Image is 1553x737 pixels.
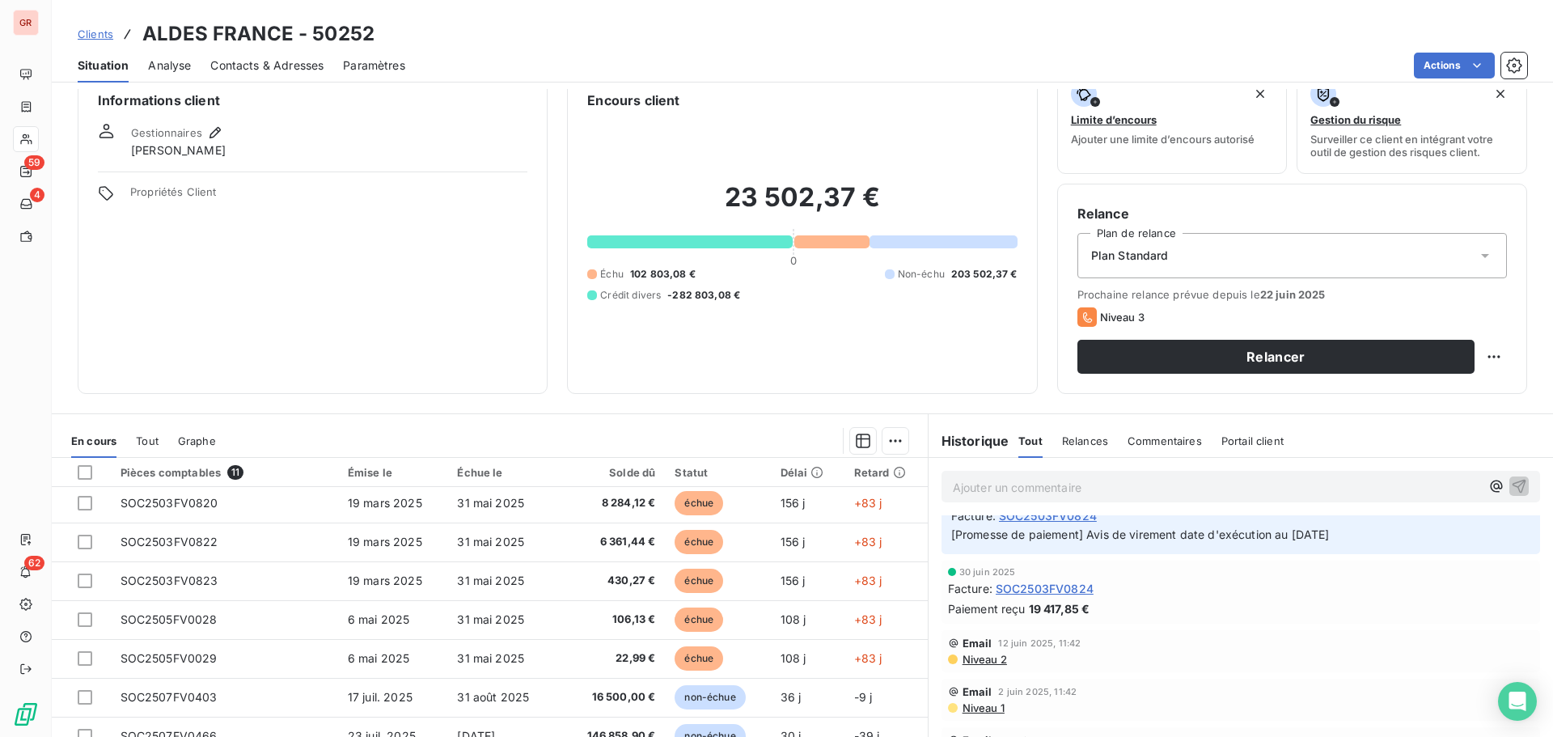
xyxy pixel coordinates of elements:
span: Niveau 3 [1100,311,1145,324]
a: 59 [13,159,38,184]
button: Gestion du risqueSurveiller ce client en intégrant votre outil de gestion des risques client. [1297,70,1527,174]
div: Retard [854,466,918,479]
span: 156 j [781,535,806,549]
a: Clients [78,26,113,42]
span: SOC2503FV0820 [121,496,218,510]
h6: Encours client [587,91,679,110]
span: 8 284,12 € [564,495,655,511]
span: Niveau 2 [961,653,1007,666]
span: 430,27 € [564,573,655,589]
span: SOC2507FV0403 [121,690,218,704]
span: +83 j [854,651,882,665]
span: 31 mai 2025 [457,651,524,665]
div: Émise le [348,466,438,479]
span: Relances [1062,434,1108,447]
span: -282 803,08 € [667,288,740,303]
span: 22 juin 2025 [1260,288,1326,301]
span: 156 j [781,496,806,510]
span: SOC2503FV0824 [999,507,1097,524]
span: 106,13 € [564,612,655,628]
span: Clients [78,28,113,40]
button: Limite d’encoursAjouter une limite d’encours autorisé [1057,70,1288,174]
span: échue [675,530,723,554]
div: GR [13,10,39,36]
span: 31 mai 2025 [457,574,524,587]
span: Contacts & Adresses [210,57,324,74]
h2: 23 502,37 € [587,181,1017,230]
span: SOC2503FV0823 [121,574,218,587]
h6: Historique [929,431,1009,451]
span: 31 mai 2025 [457,535,524,549]
span: +83 j [854,612,882,626]
span: SOC2503FV0824 [996,580,1094,597]
span: 62 [24,556,44,570]
span: [Promesse de paiement] Avis de virement date d'exécution au [DATE] [951,527,1330,541]
div: Délai [781,466,835,479]
span: En cours [71,434,116,447]
span: Situation [78,57,129,74]
span: Graphe [178,434,216,447]
span: 11 [227,465,243,480]
span: Email [963,685,992,698]
span: 108 j [781,612,806,626]
span: Propriétés Client [130,185,527,208]
span: +83 j [854,574,882,587]
div: Open Intercom Messenger [1498,682,1537,721]
span: Crédit divers [600,288,661,303]
span: Portail client [1221,434,1284,447]
span: SOC2503FV0822 [121,535,218,549]
span: Ajouter une limite d’encours autorisé [1071,133,1255,146]
span: 2 juin 2025, 11:42 [998,687,1077,697]
div: Échue le [457,466,544,479]
span: 6 361,44 € [564,534,655,550]
span: 12 juin 2025, 11:42 [998,638,1081,648]
span: +83 j [854,496,882,510]
span: Facture : [951,507,996,524]
span: échue [675,491,723,515]
span: 36 j [781,690,802,704]
span: 19 mars 2025 [348,535,422,549]
div: Solde dû [564,466,655,479]
span: 22,99 € [564,650,655,667]
span: 203 502,37 € [951,267,1018,282]
span: Niveau 1 [961,701,1005,714]
div: Statut [675,466,760,479]
span: SOC2505FV0029 [121,651,218,665]
span: Paramètres [343,57,405,74]
span: Paiement reçu [948,600,1026,617]
span: non-échue [675,685,745,709]
span: Limite d’encours [1071,113,1157,126]
span: Échu [600,267,624,282]
span: 4 [30,188,44,202]
span: 108 j [781,651,806,665]
span: [PERSON_NAME] [131,142,226,159]
a: 4 [13,191,38,217]
span: 17 juil. 2025 [348,690,413,704]
span: 6 mai 2025 [348,612,410,626]
span: 156 j [781,574,806,587]
span: Analyse [148,57,191,74]
span: 31 mai 2025 [457,496,524,510]
h6: Relance [1077,204,1507,223]
span: Gestion du risque [1310,113,1401,126]
span: 16 500,00 € [564,689,655,705]
button: Actions [1414,53,1495,78]
span: 59 [24,155,44,170]
span: -9 j [854,690,873,704]
span: Prochaine relance prévue depuis le [1077,288,1507,301]
h3: ALDES FRANCE - 50252 [142,19,374,49]
span: Plan Standard [1091,248,1169,264]
button: Relancer [1077,340,1475,374]
span: 19 mars 2025 [348,496,422,510]
span: Facture : [948,580,992,597]
span: Gestionnaires [131,126,202,139]
span: 0 [790,254,797,267]
span: Commentaires [1128,434,1202,447]
span: +83 j [854,535,882,549]
h6: Informations client [98,91,527,110]
span: 6 mai 2025 [348,651,410,665]
span: Tout [136,434,159,447]
span: échue [675,569,723,593]
span: 31 août 2025 [457,690,529,704]
span: 31 mai 2025 [457,612,524,626]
